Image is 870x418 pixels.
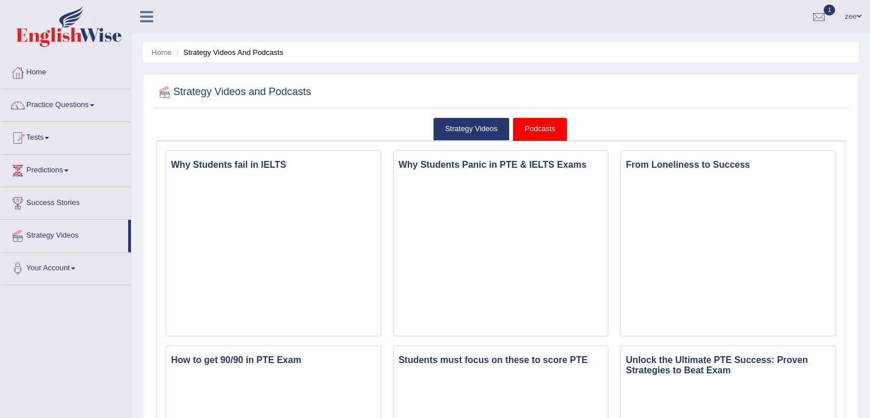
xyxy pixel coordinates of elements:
li: Strategy Videos and Podcasts [173,47,283,58]
a: Podcasts [513,117,567,141]
h2: Strategy Videos and Podcasts [156,84,311,101]
a: Tests [1,122,131,151]
h3: How to get 90/90 in PTE Exam [166,352,380,368]
h3: Students must focus on these to score PTE [394,352,608,368]
h3: From Loneliness to Success [621,157,835,173]
h3: Why Students Panic in PTE & IELTS Exams [394,157,608,173]
a: Predictions [1,155,131,183]
a: Home [152,48,172,57]
h3: Unlock the Ultimate PTE Success: Proven Strategies to Beat Exam [621,352,835,378]
a: Home [1,57,131,85]
span: 1 [824,5,835,15]
a: Your Account [1,253,131,281]
a: Practice Questions [1,89,131,118]
h3: Why Students fail in IELTS [166,157,380,173]
a: Strategy Videos [433,117,510,141]
a: Success Stories [1,187,131,216]
a: Strategy Videos [1,220,128,249]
